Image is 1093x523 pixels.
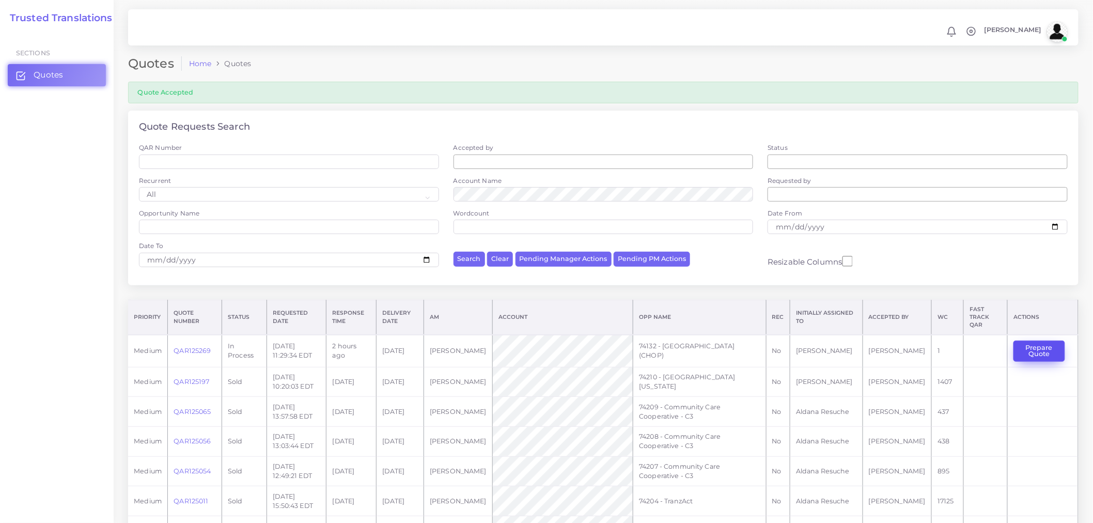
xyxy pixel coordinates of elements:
button: Pending PM Actions [614,252,690,267]
label: Resizable Columns [768,255,852,268]
td: Sold [222,456,267,486]
a: Prepare Quote [1013,347,1072,355]
label: Accepted by [454,143,494,152]
label: QAR Number [139,143,182,152]
th: Delivery Date [377,300,424,335]
td: No [766,427,790,457]
th: Fast Track QAR [964,300,1008,335]
th: Response Time [326,300,377,335]
td: [PERSON_NAME] [424,367,492,397]
label: Wordcount [454,209,490,218]
td: Sold [222,397,267,427]
span: medium [134,347,162,355]
td: [DATE] 11:29:34 EDT [267,335,326,367]
td: 17125 [932,486,964,516]
td: [DATE] [326,456,377,486]
div: Quote Accepted [128,82,1079,103]
span: medium [134,378,162,386]
a: Trusted Translations [3,12,113,24]
th: WC [932,300,964,335]
td: [PERSON_NAME] [424,335,492,367]
input: Resizable Columns [842,255,853,268]
th: Quote Number [168,300,222,335]
label: Date From [768,209,802,218]
img: avatar [1047,21,1068,42]
label: Opportunity Name [139,209,199,218]
td: [DATE] [326,486,377,516]
td: [DATE] [377,427,424,457]
td: [DATE] [326,397,377,427]
td: [PERSON_NAME] [424,397,492,427]
td: 437 [932,397,964,427]
td: [PERSON_NAME] [863,427,931,457]
td: Sold [222,367,267,397]
h4: Quote Requests Search [139,121,250,133]
td: [DATE] 12:49:21 EDT [267,456,326,486]
button: Prepare Quote [1013,341,1065,362]
td: [DATE] [326,427,377,457]
td: 74208 - Community Care Cooperative - C3 [633,427,766,457]
td: 74210 - [GEOGRAPHIC_DATA] [US_STATE] [633,367,766,397]
td: 74204 - TranzAct [633,486,766,516]
label: Date To [139,241,163,250]
td: [PERSON_NAME] [863,335,931,367]
td: [DATE] [377,367,424,397]
td: 438 [932,427,964,457]
td: [PERSON_NAME] [863,486,931,516]
th: Initially Assigned to [790,300,863,335]
th: Priority [128,300,168,335]
td: [PERSON_NAME] [863,367,931,397]
td: No [766,486,790,516]
td: No [766,397,790,427]
th: REC [766,300,790,335]
td: [DATE] 13:57:58 EDT [267,397,326,427]
td: 74209 - Community Care Cooperative - C3 [633,397,766,427]
td: [DATE] [377,486,424,516]
td: 1 [932,335,964,367]
h2: Quotes [128,56,182,71]
td: Sold [222,486,267,516]
span: medium [134,437,162,445]
label: Recurrent [139,176,171,185]
td: No [766,335,790,367]
td: [PERSON_NAME] [424,427,492,457]
th: Account [493,300,633,335]
td: Aldana Resuche [790,486,863,516]
th: Opp Name [633,300,766,335]
th: Actions [1008,300,1079,335]
td: Aldana Resuche [790,427,863,457]
td: 895 [932,456,964,486]
td: [PERSON_NAME] [863,397,931,427]
td: Aldana Resuche [790,397,863,427]
td: [DATE] [377,397,424,427]
a: Home [189,58,212,69]
span: medium [134,467,162,475]
td: [DATE] 15:50:43 EDT [267,486,326,516]
td: No [766,456,790,486]
td: [PERSON_NAME] [790,367,863,397]
td: 74207 - Community Care Cooperative - C3 [633,456,766,486]
td: Aldana Resuche [790,456,863,486]
span: [PERSON_NAME] [985,27,1041,34]
button: Search [454,252,485,267]
button: Clear [487,252,513,267]
span: medium [134,497,162,505]
a: QAR125056 [174,437,211,445]
td: Sold [222,427,267,457]
td: [DATE] 10:20:03 EDT [267,367,326,397]
td: In Process [222,335,267,367]
td: [PERSON_NAME] [424,486,492,516]
li: Quotes [211,58,251,69]
td: 2 hours ago [326,335,377,367]
td: [PERSON_NAME] [424,456,492,486]
td: [PERSON_NAME] [863,456,931,486]
a: QAR125011 [174,497,208,505]
label: Status [768,143,788,152]
a: QAR125269 [174,347,211,355]
a: QAR125054 [174,467,211,475]
td: [DATE] [326,367,377,397]
th: AM [424,300,492,335]
span: medium [134,408,162,416]
td: 74132 - [GEOGRAPHIC_DATA] (CHOP) [633,335,766,367]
